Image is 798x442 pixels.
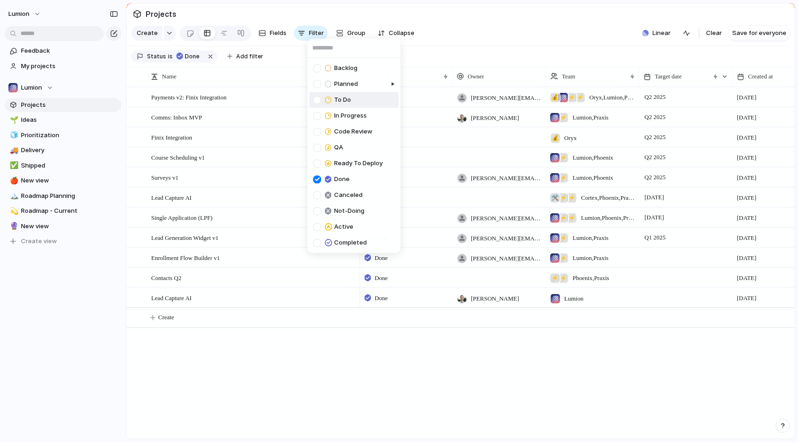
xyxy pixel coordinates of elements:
span: Backlog [334,63,357,73]
span: Not-Doing [334,206,364,216]
span: In Progress [334,111,367,120]
span: Code Review [334,127,372,136]
span: QA [334,143,343,152]
span: Ready To Deploy [334,159,383,168]
span: To Do [334,95,351,105]
span: Planned [334,79,358,89]
span: Done [334,175,350,184]
span: Completed [334,238,367,247]
span: Canceled [334,190,363,200]
span: Active [334,222,353,232]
